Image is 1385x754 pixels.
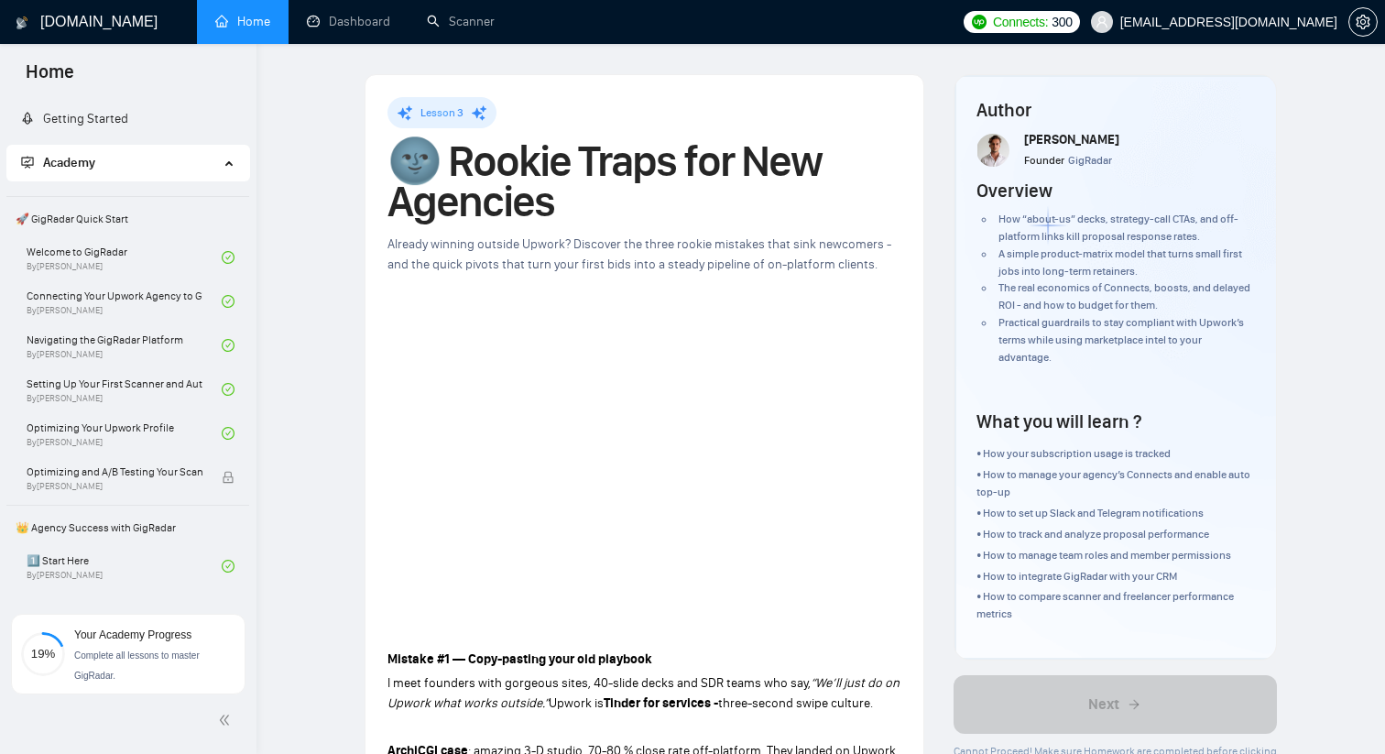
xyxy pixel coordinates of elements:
span: fund-projection-screen [21,156,34,169]
p: • How to manage team roles and member permissions [976,547,1255,564]
span: By [PERSON_NAME] [27,481,202,492]
span: Complete all lessons to master GigRadar. [74,650,200,681]
p: • How your subscription usage is tracked [976,445,1255,463]
a: rocketGetting Started [21,111,128,126]
span: Connects: [993,12,1048,32]
img: Screenshot+at+Jun+18+10-48-53%E2%80%AFPM.png [977,134,1010,167]
a: homeHome [215,14,270,29]
p: • How to manage your agency’s Connects and enable auto top-up [976,466,1255,501]
span: lock [222,471,234,484]
span: Practical guardrails to stay compliant with Upwork’s terms while using marketplace intel to your ... [998,316,1244,364]
span: setting [1349,15,1377,29]
span: 🚀 GigRadar Quick Start [8,201,247,237]
a: Welcome to GigRadarBy[PERSON_NAME] [27,237,222,278]
span: Founder [1024,154,1064,167]
p: • How to compare scanner and freelancer performance metrics [976,588,1255,623]
span: check-circle [222,295,234,308]
h4: Author [976,97,1255,123]
span: check-circle [222,383,234,396]
h4: Overview [976,178,1052,203]
span: Your Academy Progress [74,628,191,641]
a: Setting Up Your First Scanner and Auto-BidderBy[PERSON_NAME] [27,369,222,410]
span: GigRadar [1068,154,1112,167]
span: check-circle [222,560,234,573]
span: check-circle [222,251,234,264]
strong: Tinder for services - [604,695,718,711]
span: Optimizing and A/B Testing Your Scanner for Better Results [27,463,202,481]
a: 1️⃣ Start HereBy[PERSON_NAME] [27,546,222,586]
span: Already winning outside Upwork? Discover the three rookie mistakes that sink newcomers - and the ... [387,236,891,272]
span: Academy [43,155,95,170]
h1: 🌚 Rookie Traps for New Agencies [387,141,901,222]
li: Getting Started [6,101,249,137]
iframe: Intercom live chat [1323,692,1367,736]
img: upwork-logo.png [972,15,987,29]
span: check-circle [222,427,234,440]
span: user [1096,16,1108,28]
button: Next [954,675,1278,734]
span: [PERSON_NAME] [1024,132,1119,148]
p: • How to set up Slack and Telegram notifications [976,505,1255,522]
a: Connecting Your Upwork Agency to GigRadarBy[PERSON_NAME] [27,281,222,322]
span: Lesson 3 [420,106,463,119]
span: double-left [218,711,236,729]
span: Academy [21,155,95,170]
a: dashboardDashboard [307,14,390,29]
strong: Mistake #1 — Copy-pasting your old playbook [387,651,652,667]
p: • How to track and analyze proposal performance [976,526,1255,543]
span: check-circle [222,339,234,352]
h4: What you will learn ? [976,409,1141,434]
a: setting [1348,15,1378,29]
button: setting [1348,7,1378,37]
a: searchScanner [427,14,495,29]
span: three-second swipe culture. [718,695,873,711]
span: A simple product-matrix model that turns small first jobs into long-term retainers. [998,247,1242,278]
p: • How to integrate GigRadar with your CRM [976,568,1255,585]
span: 19% [21,648,65,660]
span: Home [11,59,89,97]
span: How “about-us” decks, strategy-call CTAs, and off-platform links kill proposal response rates. [998,213,1238,243]
span: Next [1088,694,1119,716]
span: I meet founders with gorgeous sites, 40-slide decks and SDR teams who say, [387,675,811,691]
a: Navigating the GigRadar PlatformBy[PERSON_NAME] [27,325,222,366]
span: 300 [1052,12,1072,32]
span: The real economics of Connects, boosts, and delayed ROI - and how to budget for them. [998,281,1250,311]
a: Optimizing Your Upwork ProfileBy[PERSON_NAME] [27,413,222,453]
span: Upwork is [549,695,604,711]
span: 👑 Agency Success with GigRadar [8,509,247,546]
img: logo [16,8,28,38]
